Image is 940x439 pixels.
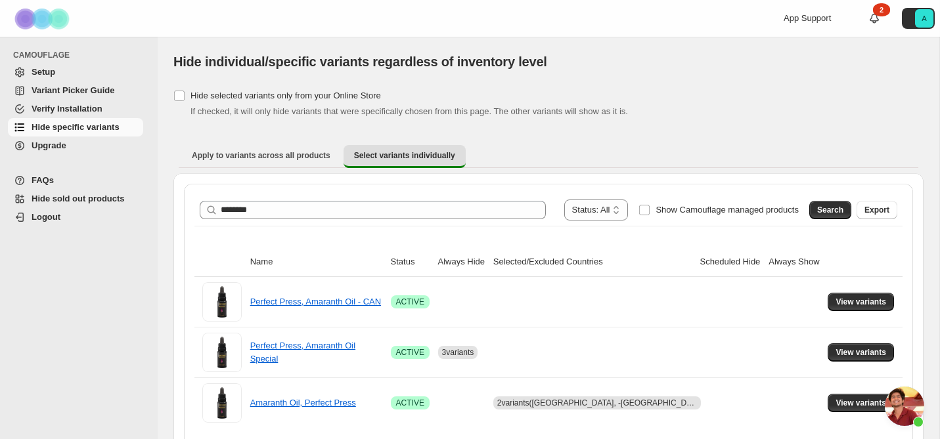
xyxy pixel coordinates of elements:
a: Open chat [885,387,924,426]
span: Hide specific variants [32,122,120,132]
span: Logout [32,212,60,222]
th: Scheduled Hide [696,247,765,277]
button: Avatar with initials A [902,8,935,29]
span: 2 variants ([GEOGRAPHIC_DATA], -[GEOGRAPHIC_DATA]) [497,398,705,408]
th: Selected/Excluded Countries [489,247,696,277]
span: App Support [784,13,831,23]
a: 2 [868,12,881,25]
button: Export [857,201,897,219]
span: Hide individual/specific variants regardless of inventory level [173,54,547,69]
th: Always Hide [434,247,489,277]
span: Avatar with initials A [915,9,933,28]
th: Status [387,247,434,277]
img: Amaranth Oil, Perfect Press [202,383,242,423]
span: Setup [32,67,55,77]
img: Camouflage [11,1,76,37]
a: Verify Installation [8,100,143,118]
button: Apply to variants across all products [181,145,341,166]
span: If checked, it will only hide variants that were specifically chosen from this page. The other va... [190,106,628,116]
span: Upgrade [32,140,66,150]
a: Perfect Press, Amaranth Oil - CAN [250,297,381,306]
span: Apply to variants across all products [192,150,330,161]
button: View variants [828,394,894,412]
span: View variants [836,398,886,408]
span: 3 variants [442,348,474,357]
a: Hide sold out products [8,190,143,208]
th: Name [246,247,387,277]
span: Search [817,205,843,215]
span: ACTIVE [396,347,424,358]
button: View variants [828,343,894,362]
th: Always Show [765,247,824,277]
a: Upgrade [8,136,143,155]
a: Logout [8,208,143,226]
a: Variant Picker Guide [8,81,143,100]
span: View variants [836,347,886,358]
span: FAQs [32,175,54,185]
a: Amaranth Oil, Perfect Press [250,398,356,408]
span: Select variants individually [354,150,455,161]
span: Show Camouflage managed products [656,205,799,215]
text: A [922,14,927,22]
span: Hide sold out products [32,194,125,203]
button: View variants [828,293,894,311]
div: 2 [873,3,890,16]
img: Perfect Press, Amaranth Oil Special [202,333,242,372]
button: Select variants individually [344,145,466,168]
span: CAMOUFLAGE [13,50,148,60]
a: Setup [8,63,143,81]
span: View variants [836,297,886,307]
span: Verify Installation [32,104,102,114]
a: FAQs [8,171,143,190]
span: Variant Picker Guide [32,85,114,95]
a: Perfect Press, Amaranth Oil Special [250,341,355,364]
span: ACTIVE [396,297,424,307]
img: Perfect Press, Amaranth Oil - CAN [202,282,242,322]
a: Hide specific variants [8,118,143,136]
span: Export [864,205,889,215]
span: ACTIVE [396,398,424,408]
span: Hide selected variants only from your Online Store [190,91,381,100]
button: Search [809,201,851,219]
